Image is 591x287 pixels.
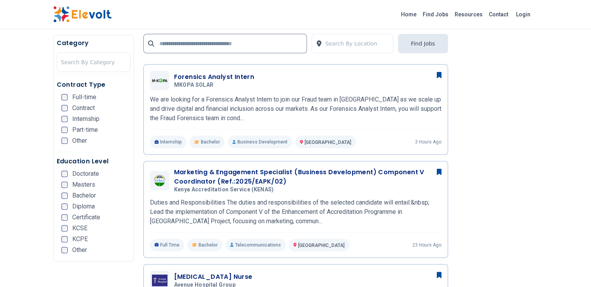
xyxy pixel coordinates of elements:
img: Elevolt [53,6,112,23]
img: Avenue Hospital Group [152,275,167,286]
input: Diploma [61,203,68,210]
p: Business Development [228,136,292,148]
img: MKOPA SOLAR [152,79,167,82]
span: Bachelor [201,139,220,145]
p: Full Time [150,239,185,251]
span: Full-time [72,94,96,100]
span: [GEOGRAPHIC_DATA] [298,243,345,248]
span: MKOPA SOLAR [174,82,214,89]
p: Telecommunications [225,239,286,251]
input: Other [61,138,68,144]
a: Find Jobs [420,8,452,21]
input: Other [61,247,68,253]
span: Internship [72,116,99,122]
input: KCSE [61,225,68,231]
h5: Contract Type [57,80,131,89]
span: KCPE [72,236,88,242]
span: Part-time [72,127,98,133]
a: Resources [452,8,486,21]
h5: Category [57,38,131,48]
input: KCPE [61,236,68,242]
a: Contact [486,8,511,21]
a: Kenya Accreditation Service (KENAS)Marketing & Engagement Specialist (Business Development) Compo... [150,168,441,251]
span: Masters [72,182,95,188]
input: Bachelor [61,192,68,199]
a: Home [398,8,420,21]
span: Certificate [72,214,100,220]
input: Doctorate [61,171,68,177]
p: 23 hours ago [412,242,441,248]
span: Other [72,138,87,144]
img: Kenya Accreditation Service (KENAS) [152,174,167,187]
span: Bachelor [199,242,218,248]
span: [GEOGRAPHIC_DATA] [305,140,351,145]
input: Part-time [61,127,68,133]
a: MKOPA SOLARForensics Analyst InternMKOPA SOLARWe are looking for a Forensics Analyst Intern to jo... [150,71,441,148]
p: Duties and Responsibilities The duties and responsibilities of the selected candidate will entail... [150,198,441,226]
input: Full-time [61,94,68,100]
p: 3 hours ago [415,139,441,145]
a: Login [511,7,535,22]
button: Find Jobs [398,34,448,53]
h3: Forensics Analyst Intern [174,72,255,82]
span: Kenya Accreditation Service (KENAS) [174,186,274,193]
input: Masters [61,182,68,188]
h3: [MEDICAL_DATA] Nurse [174,272,253,282]
input: Internship [61,116,68,122]
span: Contract [72,105,95,111]
h3: Marketing & Engagement Specialist (Business Development) Component V Coordinator (Ref.:2025/EAPK/02) [174,168,441,186]
p: Internship [150,136,187,148]
span: Doctorate [72,171,99,177]
span: Other [72,247,87,253]
p: We are looking for a Forensics Analyst Intern to join our Fraud team in [GEOGRAPHIC_DATA] as we s... [150,95,441,123]
iframe: Advertisement [457,35,554,268]
span: Bachelor [72,192,96,199]
input: Contract [61,105,68,111]
input: Certificate [61,214,68,220]
span: Diploma [72,203,95,210]
span: KCSE [72,225,87,231]
h5: Education Level [57,157,131,166]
